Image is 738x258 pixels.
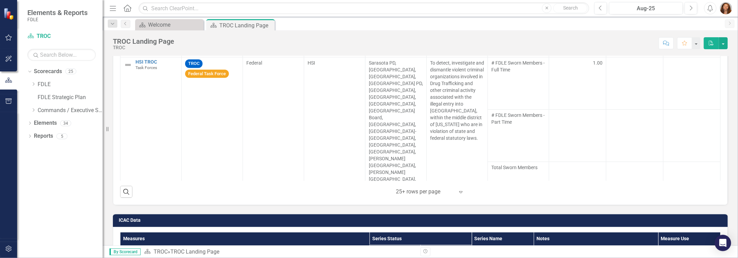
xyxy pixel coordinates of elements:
a: Commands / Executive Support Branch [38,107,103,114]
a: FDLE Strategic Plan [38,94,103,101]
span: By Scorecard [109,248,141,255]
input: Search ClearPoint... [139,2,589,14]
a: Elements [34,119,57,127]
div: » [144,248,415,256]
span: Federal Task Force [185,70,229,78]
td: Double-Click to Edit [606,57,663,110]
small: FDLE [27,17,88,22]
input: Search Below... [27,49,96,61]
td: Double-Click to Edit [243,57,304,199]
h3: ICAC Data [119,218,724,223]
a: HSI TROC [135,59,178,65]
div: TROC Landing Page [113,38,174,45]
div: Open Intercom Messenger [715,235,731,251]
td: Double-Click to Edit [606,110,663,162]
img: ClearPoint Strategy [3,8,15,20]
div: 34 [60,120,71,126]
a: Scorecards [34,68,62,76]
button: Search [553,3,587,13]
img: Christel Goddard [720,2,732,14]
span: Sarasota PD, [GEOGRAPHIC_DATA], [GEOGRAPHIC_DATA], [GEOGRAPHIC_DATA] PD, [GEOGRAPHIC_DATA], [GEOG... [369,60,423,195]
img: Not Defined [124,61,132,69]
td: Double-Click to Edit [182,57,243,199]
td: Double-Click to Edit [365,57,427,199]
td: Double-Click to Edit [549,110,606,162]
span: 1.00 [593,59,603,66]
a: FDLE [38,81,103,89]
a: Reports [34,132,53,140]
div: TROC Landing Page [170,248,219,255]
span: Total Sworn Members [491,164,545,171]
span: To detect, investigate and dismantle violent criminal organizations involved in Drug Trafficking ... [430,60,484,141]
td: Double-Click to Edit [488,110,549,162]
span: Task Forces [135,65,157,70]
td: Double-Click to Edit [549,57,606,110]
div: TROC Landing Page [219,21,273,30]
span: # FDLE Sworn Members - Part Time [491,112,545,125]
td: Double-Click to Edit [304,57,365,199]
div: Aug-25 [611,4,681,13]
div: Welcome [148,21,202,29]
span: HSI [308,60,315,66]
div: 5 [56,133,67,139]
span: Elements & Reports [27,9,88,17]
td: Double-Click to Edit [427,57,488,199]
td: Double-Click to Edit [663,57,720,110]
a: TROC [27,32,96,40]
td: Double-Click to Edit [663,110,720,162]
a: Welcome [137,21,202,29]
a: TROC [154,248,168,255]
div: TROC [113,45,174,50]
span: Federal [246,60,262,66]
button: Aug-25 [609,2,683,14]
span: TROC [185,59,203,68]
td: Double-Click to Edit [488,57,549,110]
div: 25 [65,69,76,74]
span: Search [563,5,578,11]
span: # FDLE Sworn Members - Full Time [491,59,545,73]
td: Double-Click to Edit Right Click for Context Menu [120,57,182,199]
